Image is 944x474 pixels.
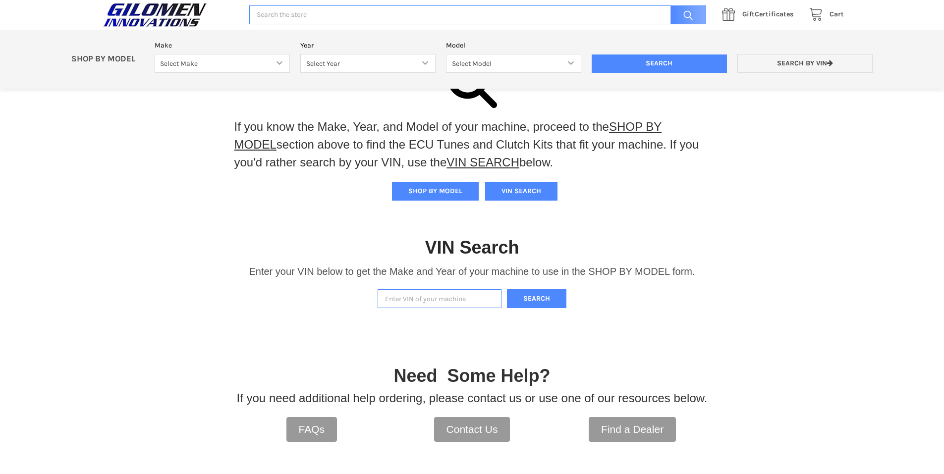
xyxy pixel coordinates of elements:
[592,54,727,73] input: Search
[66,54,150,64] p: SHOP BY MODEL
[286,417,337,442] a: FAQs
[234,120,662,151] a: SHOP BY MODEL
[434,417,510,442] a: Contact Us
[392,182,479,201] button: SHOP BY MODEL
[155,40,290,51] label: Make
[378,289,501,309] input: Enter VIN of your machine
[300,40,436,51] label: Year
[742,10,755,18] span: Gift
[101,2,210,27] img: GILOMEN INNOVATIONS
[717,8,804,21] a: GiftCertificates
[101,2,239,27] a: GILOMEN INNOVATIONS
[804,8,844,21] a: Cart
[830,10,844,18] span: Cart
[485,182,557,201] button: VIN SEARCH
[446,40,581,51] label: Model
[425,236,519,259] h1: VIN Search
[393,363,550,389] p: Need Some Help?
[737,54,873,73] a: Search by VIN
[234,118,710,171] p: If you know the Make, Year, and Model of your machine, proceed to the section above to find the E...
[249,264,695,279] p: Enter your VIN below to get the Make and Year of your machine to use in the SHOP BY MODEL form.
[249,5,706,25] input: Search the store
[742,10,793,18] span: Certificates
[507,289,566,309] button: Search
[237,389,708,407] p: If you need additional help ordering, please contact us or use one of our resources below.
[446,156,519,169] a: VIN SEARCH
[589,417,676,442] a: Find a Dealer
[666,5,706,25] input: Search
